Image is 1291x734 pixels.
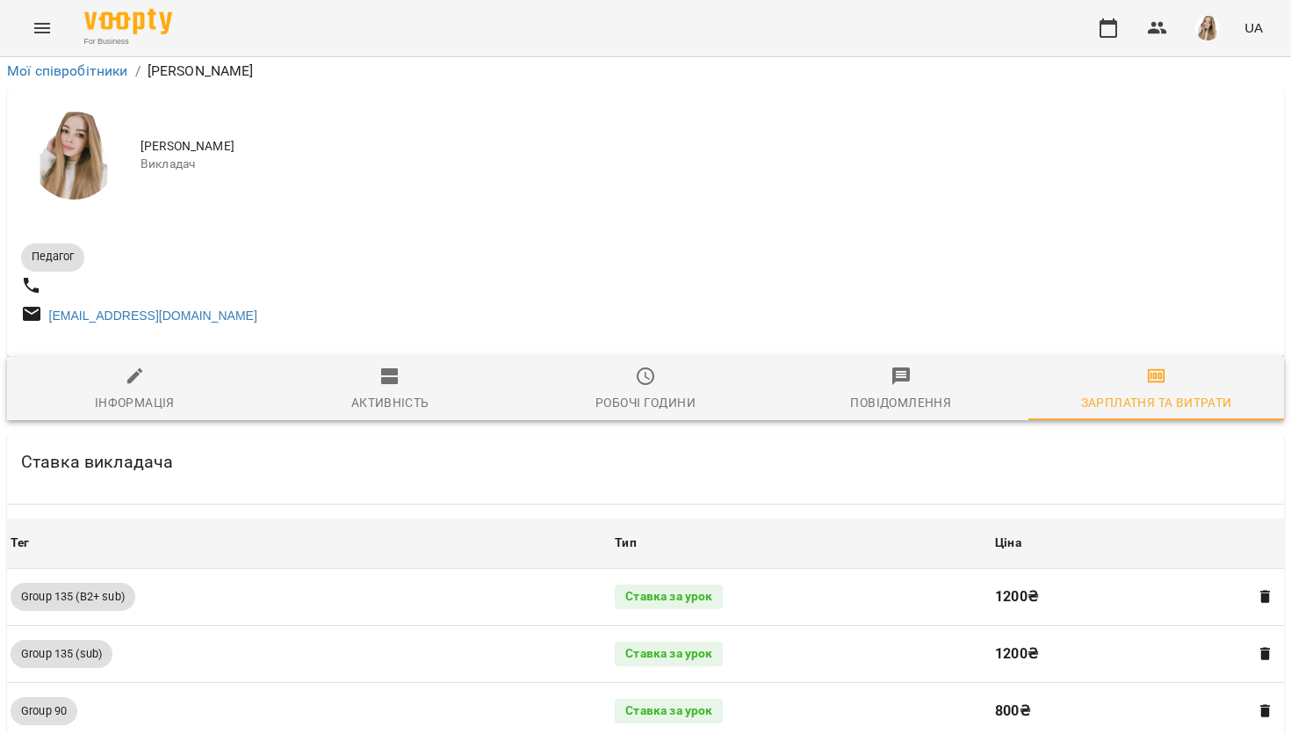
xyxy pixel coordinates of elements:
div: Інформація [95,392,175,413]
div: Зарплатня та Витрати [1081,392,1232,413]
nav: breadcrumb [7,61,1284,82]
div: Повідомлення [850,392,951,413]
h6: Ставка викладача [21,448,173,476]
img: Voopty Logo [84,9,172,34]
button: Видалити [1254,700,1277,723]
div: Ставка за урок [615,699,723,723]
div: Ставка за урок [615,585,723,609]
img: Козлова Світлана [30,112,118,200]
p: 1200 ₴ [995,643,1242,665]
span: Group 90 [11,703,77,719]
button: Видалити [1254,643,1277,665]
span: Group 135 (B2+ sub) [11,589,135,605]
p: [PERSON_NAME] [148,61,254,82]
span: For Business [84,36,172,47]
div: Робочі години [595,392,696,413]
button: Видалити [1254,585,1277,608]
span: Викладач [141,156,1270,173]
img: fc43df1e16c3a0172d42df61c48c435b.jpeg [1195,16,1220,40]
span: UA [1244,18,1263,37]
th: Тип [611,519,992,568]
span: Педагог [21,249,84,265]
a: [EMAIL_ADDRESS][DOMAIN_NAME] [49,309,257,323]
p: 1200 ₴ [995,586,1242,607]
span: [PERSON_NAME] [141,138,1270,156]
th: Тег [7,519,611,568]
div: Ставка за урок [615,642,723,666]
p: 800 ₴ [995,701,1242,722]
span: Group 135 (sub) [11,646,112,662]
li: / [135,61,141,82]
button: Menu [21,7,63,49]
div: Активність [351,392,429,413]
th: Ціна [992,519,1284,568]
button: UA [1237,11,1270,44]
a: Мої співробітники [7,62,128,79]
